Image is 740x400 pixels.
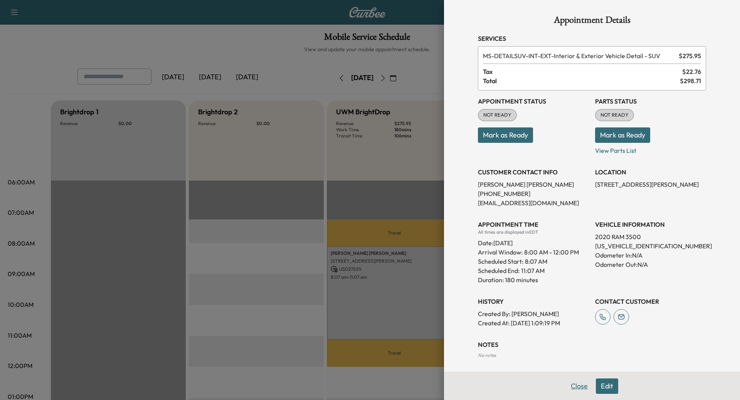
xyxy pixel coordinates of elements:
[595,260,706,269] p: Odometer Out: N/A
[478,309,589,318] p: Created By : [PERSON_NAME]
[595,97,706,106] h3: Parts Status
[680,76,701,85] span: $ 298.71
[595,127,650,143] button: Mark as Ready
[478,127,533,143] button: Mark as Ready
[478,229,589,235] div: All times are displayed in EDT
[595,251,706,260] p: Odometer In: N/A
[595,241,706,251] p: [US_VEHICLE_IDENTIFICATION_NUMBER]
[478,220,589,229] h3: APPOINTMENT TIME
[595,297,706,306] h3: CONTACT CUSTOMER
[478,189,589,198] p: [PHONE_NUMBER]
[521,266,545,275] p: 11:07 AM
[595,167,706,177] h3: LOCATION
[478,275,589,285] p: Duration: 180 minutes
[595,180,706,189] p: [STREET_ADDRESS][PERSON_NAME]
[478,198,589,208] p: [EMAIL_ADDRESS][DOMAIN_NAME]
[478,297,589,306] h3: History
[479,111,516,119] span: NOT READY
[478,180,589,189] p: [PERSON_NAME] [PERSON_NAME]
[478,257,523,266] p: Scheduled Start:
[478,371,706,378] h3: Repair Order number
[595,220,706,229] h3: VEHICLE INFORMATION
[566,378,593,394] button: Close
[524,248,579,257] span: 8:00 AM - 12:00 PM
[478,15,706,28] h1: Appointment Details
[478,340,706,349] h3: NOTES
[478,167,589,177] h3: CUSTOMER CONTACT INFO
[478,248,589,257] p: Arrival Window:
[483,51,676,60] span: Interior & Exterior Vehicle Detail - SUV
[596,378,618,394] button: Edit
[478,318,589,328] p: Created At : [DATE] 1:09:19 PM
[682,67,701,76] span: $ 22.76
[478,34,706,43] h3: Services
[596,111,633,119] span: NOT READY
[483,67,682,76] span: Tax
[525,257,547,266] p: 8:07 AM
[478,266,520,275] p: Scheduled End:
[478,97,589,106] h3: Appointment Status
[483,76,680,85] span: Total
[595,232,706,241] p: 2020 RAM 3500
[679,51,701,60] span: $ 275.95
[595,143,706,155] p: View Parts List
[478,352,706,358] div: No notes
[478,235,589,248] div: Date: [DATE]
